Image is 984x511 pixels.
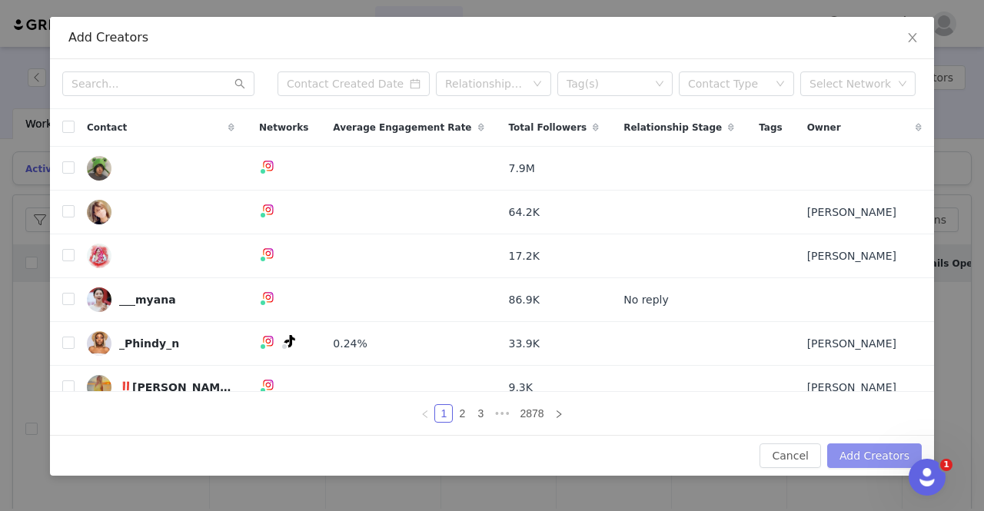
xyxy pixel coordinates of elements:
[827,443,922,468] button: Add Creators
[759,121,782,134] span: Tags
[87,287,111,312] img: 8762b915-42bb-475c-86a8-c975fedc2647.jpg
[471,404,490,423] li: 3
[807,204,896,221] span: [PERSON_NAME]
[262,291,274,304] img: instagram.svg
[509,292,540,308] span: 86.9K
[87,331,111,356] img: fd0017f7-4eda-45ac-9ee0-4cc78ccd8ee0.jpg
[333,336,367,352] span: 0.24%
[262,335,274,347] img: instagram.svg
[891,17,934,60] button: Close
[87,121,127,134] span: Contact
[454,405,470,422] a: 2
[623,121,722,134] span: Relationship Stage
[509,121,587,134] span: Total Followers
[119,294,176,306] div: ___myana
[509,161,535,177] span: 7.9M
[509,336,540,352] span: 33.9K
[807,336,896,352] span: [PERSON_NAME]
[776,79,785,90] i: icon: down
[87,375,234,400] a: ‼️[PERSON_NAME]’s Must Dos‼️
[567,76,650,91] div: Tag(s)
[278,71,430,96] input: Contact Created Date
[259,121,308,134] span: Networks
[807,248,896,264] span: [PERSON_NAME]
[262,247,274,260] img: instagram.svg
[623,292,669,308] span: No reply
[515,405,548,422] a: 2878
[509,204,540,221] span: 64.2K
[421,410,430,419] i: icon: left
[62,71,254,96] input: Search...
[416,404,434,423] li: Previous Page
[760,443,820,468] button: Cancel
[234,78,245,89] i: icon: search
[514,404,549,423] li: 2878
[119,381,234,393] div: ‼️[PERSON_NAME]’s Must Dos‼️
[87,331,234,356] a: _Phindy_n
[333,121,471,134] span: Average Engagement Rate
[490,404,514,423] li: Next 3 Pages
[434,404,453,423] li: 1
[87,200,111,224] img: d051d243-e56f-42c5-91b1-77514c61f73a--s.jpg
[87,244,111,268] img: fe08500a-8e1c-4e3b-9fdb-b51665011261.jpg
[410,78,421,89] i: icon: calendar
[119,337,179,350] div: _Phindy_n
[87,375,111,400] img: 66e2ef80-9d39-46fc-8e23-9f4752e67aab.jpg
[807,121,841,134] span: Owner
[655,79,664,90] i: icon: down
[898,79,907,90] i: icon: down
[509,380,533,396] span: 9.3K
[262,379,274,391] img: instagram.svg
[809,76,893,91] div: Select Network
[435,405,452,422] a: 1
[550,404,568,423] li: Next Page
[509,248,540,264] span: 17.2K
[68,29,916,46] div: Add Creators
[940,459,952,471] span: 1
[472,405,489,422] a: 3
[445,76,525,91] div: Relationship Stage
[554,410,563,419] i: icon: right
[262,204,274,216] img: instagram.svg
[87,287,234,312] a: ___myana
[906,32,919,44] i: icon: close
[807,380,896,396] span: [PERSON_NAME]
[688,76,768,91] div: Contact Type
[909,459,946,496] iframe: Intercom live chat
[490,404,514,423] span: •••
[262,160,274,172] img: instagram.svg
[87,156,111,181] img: 84cd624a-42ee-4a23-999a-a0831516c7ce.jpg
[533,79,542,90] i: icon: down
[453,404,471,423] li: 2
